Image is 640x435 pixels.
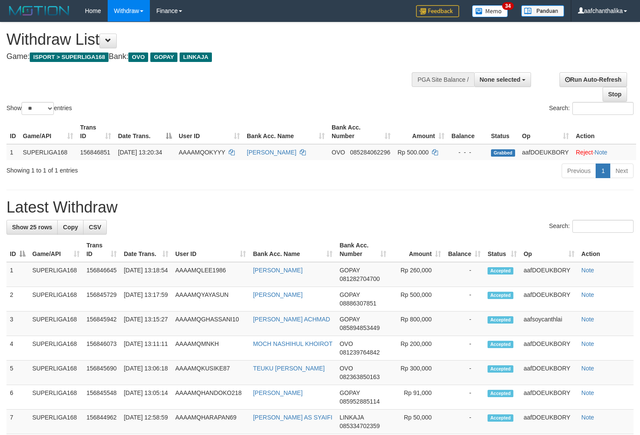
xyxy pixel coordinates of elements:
[253,414,332,421] a: [PERSON_NAME] AS SYAIFI
[29,287,83,312] td: SUPERLIGA168
[339,398,379,405] span: Copy 085952885114 to clipboard
[249,238,336,262] th: Bank Acc. Name: activate to sort column ascending
[549,102,634,115] label: Search:
[520,410,578,434] td: aafDOEUKBORY
[150,52,177,62] span: GOPAY
[83,262,121,287] td: 156846645
[172,238,249,262] th: User ID: activate to sort column ascending
[339,365,353,372] span: OVO
[6,287,29,312] td: 2
[488,267,513,275] span: Accepted
[572,220,634,233] input: Search:
[6,361,29,385] td: 5
[448,120,488,144] th: Balance
[175,120,243,144] th: User ID: activate to sort column ascending
[581,414,594,421] a: Note
[29,238,83,262] th: Game/API: activate to sort column ascending
[398,149,429,156] span: Rp 500.000
[390,238,445,262] th: Amount: activate to sort column ascending
[6,220,58,234] a: Show 25 rows
[339,414,363,421] span: LINKAJA
[179,149,225,156] span: AAAAMQOKYYY
[559,72,627,87] a: Run Auto-Refresh
[444,385,484,410] td: -
[412,72,474,87] div: PGA Site Balance /
[120,336,172,361] td: [DATE] 13:11:11
[520,287,578,312] td: aafDOEUKBORY
[83,410,121,434] td: 156844962
[29,262,83,287] td: SUPERLIGA168
[29,312,83,336] td: SUPERLIGA168
[581,340,594,347] a: Note
[488,341,513,348] span: Accepted
[488,120,519,144] th: Status
[118,149,162,156] span: [DATE] 13:20:34
[172,312,249,336] td: AAAAMQGHASSANI10
[488,414,513,422] span: Accepted
[444,312,484,336] td: -
[488,316,513,324] span: Accepted
[83,287,121,312] td: 156845729
[339,373,379,380] span: Copy 082363850163 to clipboard
[491,149,515,157] span: Grabbed
[172,410,249,434] td: AAAAMQHARAPAN69
[128,52,148,62] span: OVO
[22,102,54,115] select: Showentries
[120,385,172,410] td: [DATE] 13:05:14
[336,238,389,262] th: Bank Acc. Number: activate to sort column ascending
[572,144,636,160] td: ·
[83,385,121,410] td: 156845548
[83,336,121,361] td: 156846073
[572,102,634,115] input: Search:
[6,120,19,144] th: ID
[6,238,29,262] th: ID: activate to sort column descending
[581,389,594,396] a: Note
[172,262,249,287] td: AAAAMQLEE1986
[603,87,627,102] a: Stop
[350,149,390,156] span: Copy 085284062296 to clipboard
[30,52,109,62] span: ISPORT > SUPERLIGA168
[120,361,172,385] td: [DATE] 13:06:18
[562,164,596,178] a: Previous
[12,224,52,231] span: Show 25 rows
[19,120,77,144] th: Game/API: activate to sort column ascending
[6,4,72,17] img: MOTION_logo.png
[83,361,121,385] td: 156845690
[581,291,594,298] a: Note
[520,336,578,361] td: aafDOEUKBORY
[339,423,379,429] span: Copy 085334702359 to clipboard
[83,220,107,234] a: CSV
[444,262,484,287] td: -
[472,5,508,17] img: Button%20Memo.svg
[390,361,445,385] td: Rp 300,000
[120,238,172,262] th: Date Trans.: activate to sort column ascending
[390,336,445,361] td: Rp 200,000
[444,238,484,262] th: Balance: activate to sort column ascending
[253,389,302,396] a: [PERSON_NAME]
[120,287,172,312] td: [DATE] 13:17:59
[394,120,448,144] th: Amount: activate to sort column ascending
[6,144,19,160] td: 1
[63,224,78,231] span: Copy
[6,31,418,48] h1: Withdraw List
[120,410,172,434] td: [DATE] 12:58:59
[253,365,324,372] a: TEUKU [PERSON_NAME]
[172,287,249,312] td: AAAAMQYAYASUN
[444,410,484,434] td: -
[6,262,29,287] td: 1
[339,275,379,282] span: Copy 081282704700 to clipboard
[572,120,636,144] th: Action
[390,287,445,312] td: Rp 500,000
[390,312,445,336] td: Rp 800,000
[180,52,212,62] span: LINKAJA
[6,410,29,434] td: 7
[29,410,83,434] td: SUPERLIGA168
[610,164,634,178] a: Next
[6,102,72,115] label: Show entries
[339,324,379,331] span: Copy 085894853449 to clipboard
[247,149,296,156] a: [PERSON_NAME]
[339,389,360,396] span: GOPAY
[519,144,572,160] td: aafDOEUKBORY
[596,164,610,178] a: 1
[253,291,302,298] a: [PERSON_NAME]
